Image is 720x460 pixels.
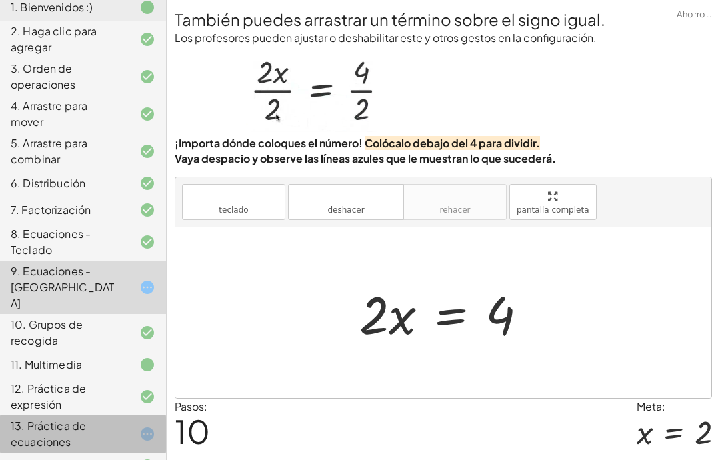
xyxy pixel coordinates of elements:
[175,9,605,29] font: También puedes arrastrar un término sobre el signo igual.
[677,9,712,19] font: Ahorro…
[295,190,397,203] font: deshacer
[139,202,155,218] i: Task finished and correct.
[139,426,155,442] i: Task started.
[365,136,540,150] font: Colócalo debajo del 4 para dividir.
[403,184,507,220] button: rehacerrehacer
[139,175,155,191] i: Task finished and correct.
[239,46,391,132] img: f04a247ee762580a19906ee7ff734d5e81d48765f791dad02b27e08effb4d988.webp
[175,136,363,150] font: ¡Importa dónde coloques el número!
[11,419,86,449] font: 13. Práctica de ecuaciones
[175,399,207,413] font: Pasos:
[139,106,155,122] i: Task finished and correct.
[11,203,91,217] font: 7. Factorización
[175,411,210,451] font: 10
[175,31,597,45] font: Los profesores pueden ajustar o deshabilitar este y otros gestos en la configuración.
[11,61,76,91] font: 3. Orden de operaciones
[11,176,85,190] font: 6. Distribución
[175,151,556,165] font: Vaya despacio y observe las líneas azules que le muestran lo que sucederá.
[139,325,155,341] i: Task finished and correct.
[182,184,285,220] button: tecladoteclado
[509,184,597,220] button: pantalla completa
[11,99,87,129] font: 4. Arrastre para mover
[288,184,404,220] button: deshacerdeshacer
[189,190,278,203] font: teclado
[440,205,471,215] font: rehacer
[11,227,91,257] font: 8. Ecuaciones - Teclado
[11,357,82,371] font: 11. Multimedia
[327,205,364,215] font: deshacer
[139,143,155,159] i: Task finished and correct.
[11,24,97,54] font: 2. Haga clic para agregar
[139,279,155,295] i: Task started.
[411,190,499,203] font: rehacer
[11,136,87,166] font: 5. Arrastre para combinar
[219,205,248,215] font: teclado
[11,264,114,310] font: 9. Ecuaciones - [GEOGRAPHIC_DATA]
[11,317,83,347] font: 10. Grupos de recogida
[139,389,155,405] i: Task finished and correct.
[139,31,155,47] i: Task finished and correct.
[139,357,155,373] i: Task finished.
[11,381,86,411] font: 12. Práctica de expresión
[637,399,665,413] font: Meta:
[139,234,155,250] i: Task finished and correct.
[517,205,589,215] font: pantalla completa
[139,69,155,85] i: Task finished and correct.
